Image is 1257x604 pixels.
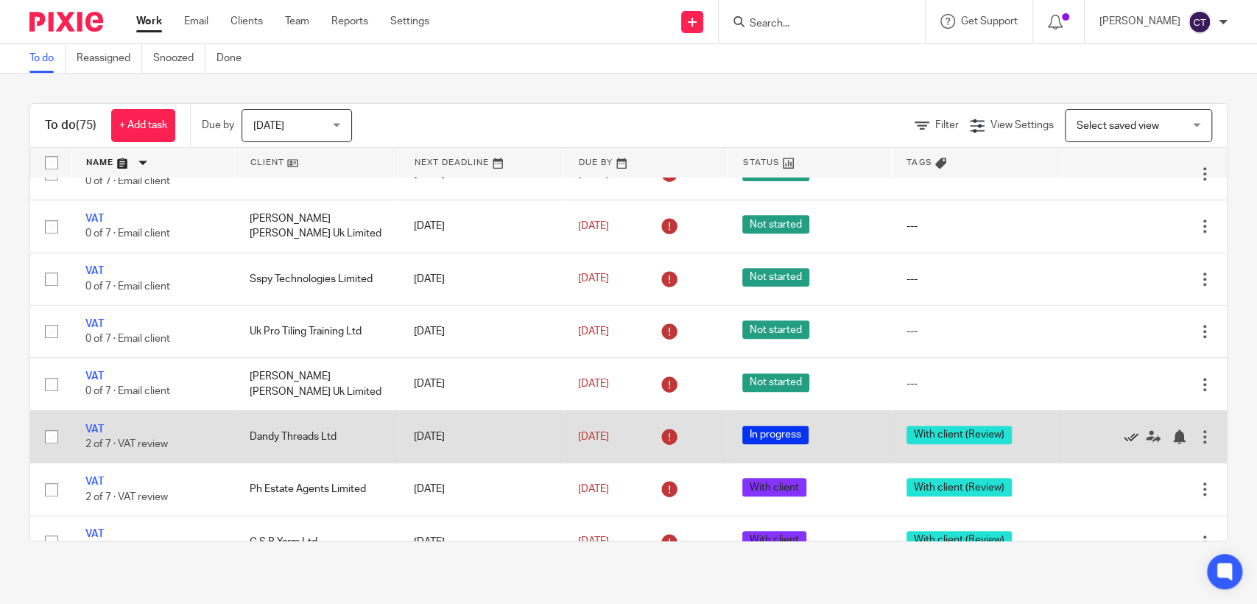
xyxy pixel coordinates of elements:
[399,463,563,516] td: [DATE]
[742,373,809,392] span: Not started
[906,272,1048,287] div: ---
[136,14,162,29] a: Work
[399,516,563,568] td: [DATE]
[85,176,170,186] span: 0 of 7 · Email client
[235,358,399,410] td: [PERSON_NAME] [PERSON_NAME] Uk Limited
[85,371,104,382] a: VAT
[111,109,175,142] a: + Add task
[85,387,170,397] span: 0 of 7 · Email client
[85,439,168,449] span: 2 of 7 · VAT review
[85,228,170,239] span: 0 of 7 · Email client
[76,119,96,131] span: (75)
[1077,121,1159,131] span: Select saved view
[230,14,263,29] a: Clients
[399,200,563,253] td: [DATE]
[29,12,103,32] img: Pixie
[578,537,609,547] span: [DATE]
[578,221,609,231] span: [DATE]
[399,253,563,305] td: [DATE]
[85,492,168,502] span: 2 of 7 · VAT review
[331,14,368,29] a: Reports
[253,121,284,131] span: [DATE]
[29,44,66,73] a: To do
[85,266,104,276] a: VAT
[399,410,563,463] td: [DATE]
[748,18,881,31] input: Search
[85,529,104,539] a: VAT
[85,281,170,292] span: 0 of 7 · Email client
[578,379,609,389] span: [DATE]
[990,120,1054,130] span: View Settings
[1124,429,1146,444] a: Mark as done
[578,274,609,284] span: [DATE]
[906,426,1012,444] span: With client (Review)
[85,424,104,435] a: VAT
[906,158,932,166] span: Tags
[742,531,806,549] span: With client
[742,478,806,496] span: With client
[578,484,609,494] span: [DATE]
[235,516,399,568] td: C S B Yarm Ltd
[906,376,1048,391] div: ---
[235,253,399,305] td: Sspy Technologies Limited
[285,14,309,29] a: Team
[184,14,208,29] a: Email
[235,200,399,253] td: [PERSON_NAME] [PERSON_NAME] Uk Limited
[578,432,609,442] span: [DATE]
[85,477,104,487] a: VAT
[399,358,563,410] td: [DATE]
[85,214,104,224] a: VAT
[77,44,142,73] a: Reassigned
[399,305,563,357] td: [DATE]
[961,16,1018,27] span: Get Support
[578,169,609,179] span: [DATE]
[906,324,1048,339] div: ---
[235,410,399,463] td: Dandy Threads Ltd
[235,305,399,357] td: Uk Pro Tiling Training Ltd
[742,320,809,339] span: Not started
[906,478,1012,496] span: With client (Review)
[578,326,609,337] span: [DATE]
[935,120,959,130] span: Filter
[906,531,1012,549] span: With client (Review)
[216,44,253,73] a: Done
[85,334,170,344] span: 0 of 7 · Email client
[390,14,429,29] a: Settings
[742,268,809,287] span: Not started
[906,219,1048,233] div: ---
[742,426,809,444] span: In progress
[1188,10,1211,34] img: svg%3E
[742,215,809,233] span: Not started
[202,118,234,133] p: Due by
[153,44,205,73] a: Snoozed
[1099,14,1180,29] p: [PERSON_NAME]
[85,319,104,329] a: VAT
[45,118,96,133] h1: To do
[235,463,399,516] td: Ph Estate Agents Limited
